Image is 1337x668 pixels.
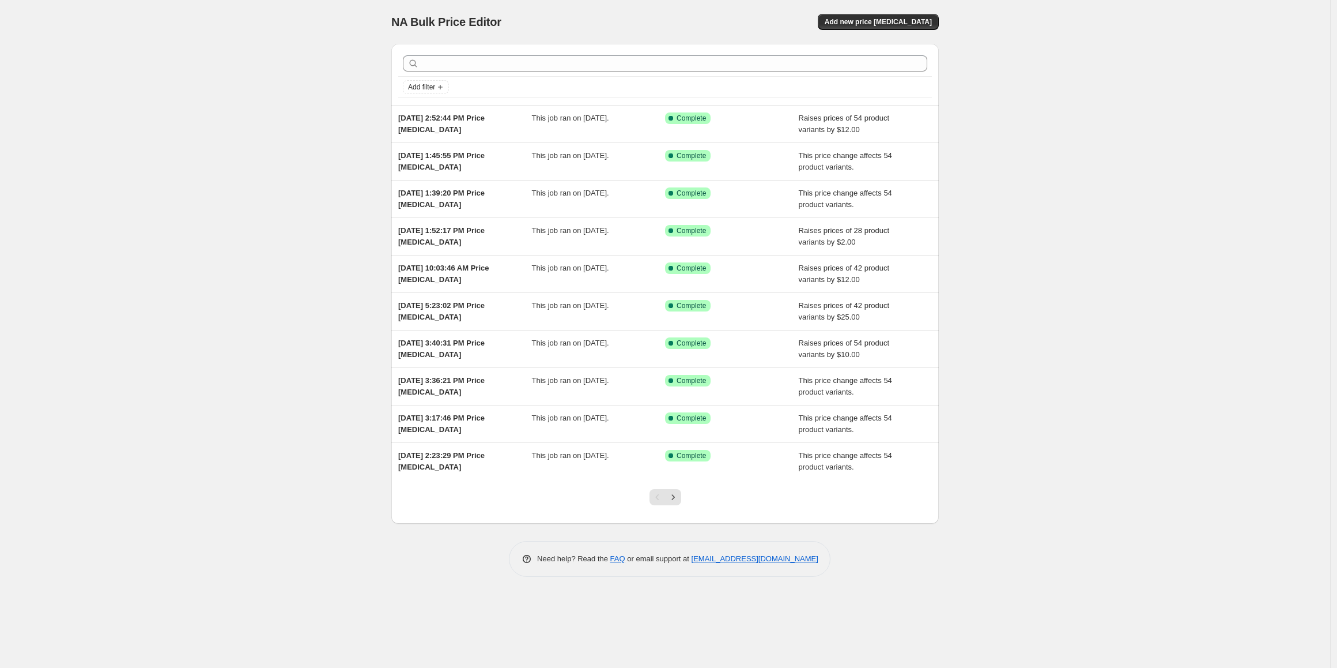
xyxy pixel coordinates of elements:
span: Complete [677,264,706,273]
span: Raises prices of 54 product variants by $10.00 [799,339,890,359]
span: Raises prices of 54 product variants by $12.00 [799,114,890,134]
a: [EMAIL_ADDRESS][DOMAIN_NAME] [692,554,818,563]
span: Complete [677,376,706,385]
span: This job ran on [DATE]. [532,189,609,197]
span: This price change affects 54 product variants. [799,151,892,171]
span: Add filter [408,82,435,92]
span: This job ran on [DATE]. [532,376,609,385]
span: [DATE] 2:52:44 PM Price [MEDICAL_DATA] [398,114,485,134]
span: Complete [677,339,706,348]
span: Complete [677,114,706,123]
span: or email support at [625,554,692,563]
span: [DATE] 1:45:55 PM Price [MEDICAL_DATA] [398,151,485,171]
span: This job ran on [DATE]. [532,114,609,122]
span: This job ran on [DATE]. [532,226,609,235]
span: Raises prices of 42 product variants by $25.00 [799,301,890,321]
span: Complete [677,226,706,235]
span: Complete [677,189,706,198]
span: This job ran on [DATE]. [532,451,609,460]
span: Complete [677,451,706,460]
span: Complete [677,414,706,423]
span: This job ran on [DATE]. [532,339,609,347]
span: [DATE] 5:23:02 PM Price [MEDICAL_DATA] [398,301,485,321]
button: Next [665,489,681,505]
span: [DATE] 1:39:20 PM Price [MEDICAL_DATA] [398,189,485,209]
span: This price change affects 54 product variants. [799,414,892,434]
span: Complete [677,301,706,310]
a: FAQ [610,554,625,563]
span: [DATE] 10:03:46 AM Price [MEDICAL_DATA] [398,264,489,284]
button: Add new price [MEDICAL_DATA] [818,14,939,30]
span: This job ran on [DATE]. [532,414,609,422]
span: This job ran on [DATE]. [532,151,609,160]
button: Add filter [403,80,449,94]
span: [DATE] 3:17:46 PM Price [MEDICAL_DATA] [398,414,485,434]
span: Add new price [MEDICAL_DATA] [825,17,932,27]
span: Complete [677,151,706,160]
span: This price change affects 54 product variants. [799,189,892,209]
span: This job ran on [DATE]. [532,264,609,272]
span: This price change affects 54 product variants. [799,376,892,396]
span: This price change affects 54 product variants. [799,451,892,471]
span: Need help? Read the [537,554,610,563]
span: This job ran on [DATE]. [532,301,609,310]
span: Raises prices of 42 product variants by $12.00 [799,264,890,284]
span: [DATE] 3:36:21 PM Price [MEDICAL_DATA] [398,376,485,396]
span: NA Bulk Price Editor [391,16,501,28]
span: [DATE] 1:52:17 PM Price [MEDICAL_DATA] [398,226,485,246]
span: [DATE] 2:23:29 PM Price [MEDICAL_DATA] [398,451,485,471]
span: [DATE] 3:40:31 PM Price [MEDICAL_DATA] [398,339,485,359]
nav: Pagination [649,489,681,505]
span: Raises prices of 28 product variants by $2.00 [799,226,890,246]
